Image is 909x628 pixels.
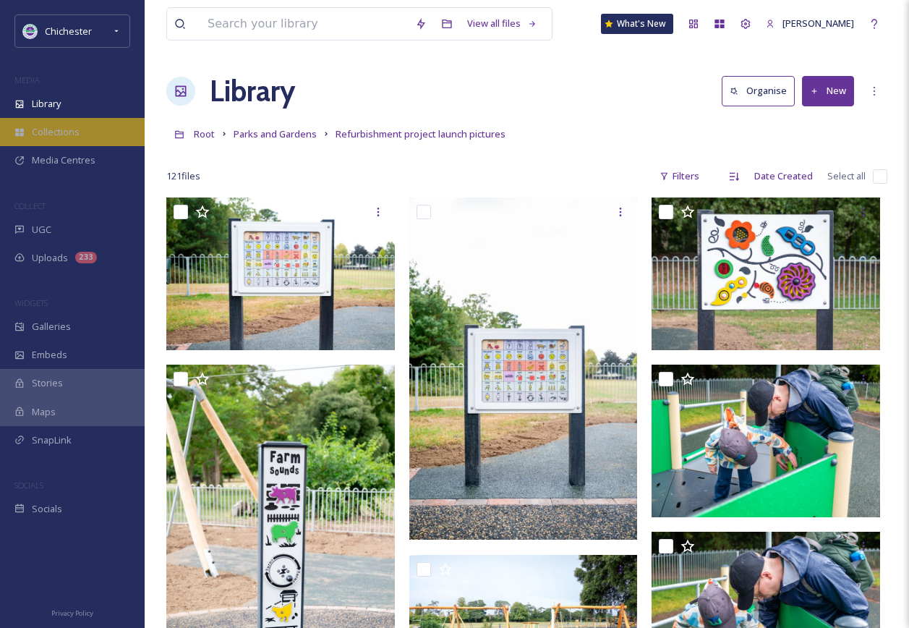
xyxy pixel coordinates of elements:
span: 121 file s [166,169,200,183]
span: MEDIA [14,75,40,85]
span: Chichester [45,25,92,38]
a: Privacy Policy [51,603,93,621]
div: Date Created [747,162,820,190]
img: ext_1756391546.840005_emilyjanelovell@gmail.com-Oaklands-Park-Play-Area-Opening-28.08.2025-10.jpg [652,198,880,350]
a: View all files [460,9,545,38]
span: UGC [32,223,51,237]
span: Media Centres [32,153,95,167]
span: Galleries [32,320,71,334]
img: ext_1756391547.204553_emilyjanelovell@gmail.com-Oaklands-Park-Play-Area-Opening-28.08.2025-5.jpg [166,198,395,350]
a: What's New [601,14,673,34]
img: Logo_of_Chichester_District_Council.png [23,24,38,38]
a: Root [194,125,215,143]
a: Organise [722,76,802,106]
span: COLLECT [14,200,46,211]
a: Refurbishment project launch pictures [336,125,505,143]
button: New [802,76,854,106]
span: Refurbishment project launch pictures [336,127,505,140]
img: ext_1756391545.895913_emilyjanelovell@gmail.com-Oaklands-Park-Play-Area-Opening-28.08.2025-18.jpg [652,365,880,517]
div: 233 [75,252,97,263]
span: SOCIALS [14,480,43,491]
a: [PERSON_NAME] [759,9,861,38]
span: Uploads [32,251,68,265]
input: Search your library [200,8,408,40]
img: ext_1756391546.972259_emilyjanelovell@gmail.com-Oaklands-Park-Play-Area-Opening-28.08.2025-6.jpg [409,198,638,540]
a: Library [210,69,295,113]
span: Root [194,127,215,140]
span: Select all [827,169,866,183]
span: SnapLink [32,433,72,447]
span: Maps [32,405,56,419]
span: Embeds [32,348,67,362]
span: WIDGETS [14,297,48,308]
span: Stories [32,376,63,390]
a: Parks and Gardens [234,125,317,143]
div: Filters [652,162,707,190]
span: Library [32,97,61,111]
span: Privacy Policy [51,608,93,618]
button: Organise [722,76,795,106]
span: Parks and Gardens [234,127,317,140]
span: Socials [32,502,62,516]
span: Collections [32,125,80,139]
span: [PERSON_NAME] [782,17,854,30]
